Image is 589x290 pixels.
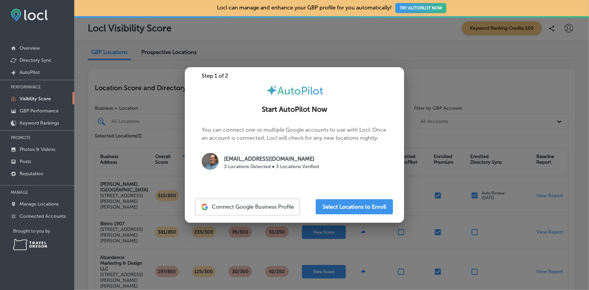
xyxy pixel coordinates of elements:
h2: Start AutoPilot Now [193,105,396,114]
p: You can connect one or multiple Google accounts to use with Locl. Once an account is connected, L... [202,126,387,178]
p: Connected Accounts [20,213,66,219]
p: Reputation [20,171,43,177]
p: 3 Locations Detected ● 3 Locations Verified [224,163,319,170]
p: GBP Performance [20,108,59,114]
img: Travel Oregon [13,239,47,250]
img: fda3e92497d09a02dc62c9cd864e3231.png [11,9,48,21]
p: AutoPilot [20,70,40,75]
p: Visibility Score [20,96,51,102]
button: Select Locations to Enroll [316,199,393,214]
div: Step 1 of 2 [185,73,404,79]
span: AutoPilot [278,84,324,97]
img: autopilot-icon [266,84,278,96]
p: Directory Sync [20,57,52,63]
p: Brought to you by [13,229,74,234]
p: Posts [20,159,31,164]
p: Manage Locations [20,201,59,207]
button: TRY AUTOPILOT NOW [395,3,446,13]
span: Connect Google Business Profile [212,204,294,210]
p: Photos & Videos [20,147,55,152]
p: [EMAIL_ADDRESS][DOMAIN_NAME] [224,155,319,163]
p: Keyword Rankings [20,120,59,126]
p: Overview [20,45,40,51]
